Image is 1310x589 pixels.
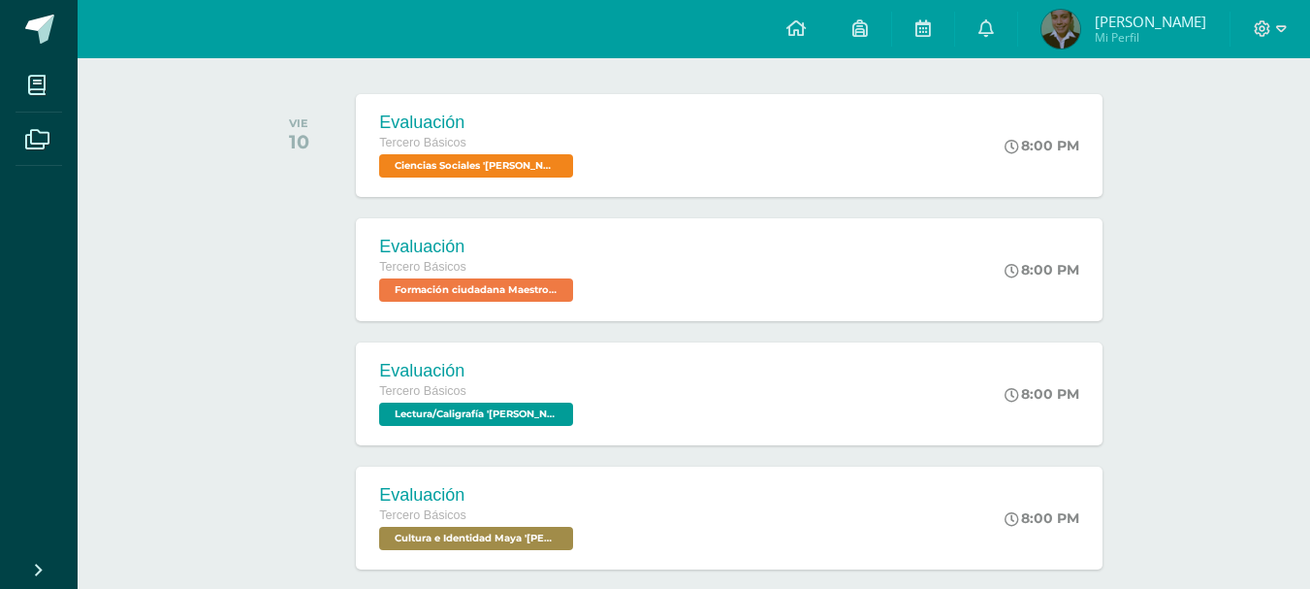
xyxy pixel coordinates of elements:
[379,384,466,398] span: Tercero Básicos
[379,527,573,550] span: Cultura e Identidad Maya 'Arquimedes'
[1095,29,1206,46] span: Mi Perfil
[379,403,573,426] span: Lectura/Caligrafía 'Arquimedes'
[379,260,466,274] span: Tercero Básicos
[379,485,578,506] div: Evaluación
[1041,10,1080,49] img: 5b19bdf0a71bc9fcaa3d2f20a575f3f6.png
[379,154,573,178] span: Ciencias Sociales 'Arquimedes'
[379,136,466,149] span: Tercero Básicos
[1005,385,1079,403] div: 8:00 PM
[289,130,309,153] div: 10
[379,361,578,381] div: Evaluación
[289,116,309,130] div: VIE
[379,278,573,302] span: Formación ciudadana Maestro Guía 'Arquimedes'
[1005,509,1079,527] div: 8:00 PM
[1005,137,1079,154] div: 8:00 PM
[379,508,466,522] span: Tercero Básicos
[1005,261,1079,278] div: 8:00 PM
[379,113,578,133] div: Evaluación
[1095,12,1206,31] span: [PERSON_NAME]
[379,237,578,257] div: Evaluación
